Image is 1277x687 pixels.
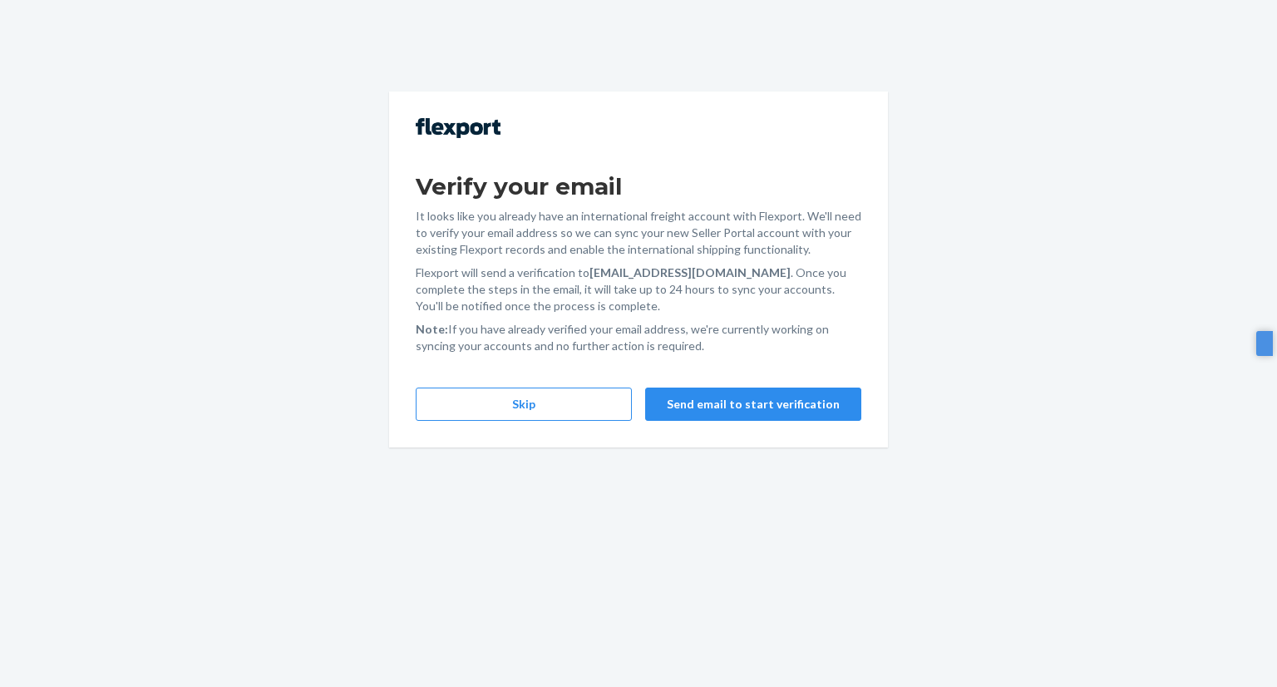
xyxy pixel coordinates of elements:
[416,118,500,138] img: Flexport logo
[645,388,861,421] button: Send email to start verification
[416,321,861,354] p: If you have already verified your email address, we're currently working on syncing your accounts...
[416,322,448,336] strong: Note:
[589,265,791,279] strong: [EMAIL_ADDRESS][DOMAIN_NAME]
[416,171,861,201] h1: Verify your email
[416,208,861,258] p: It looks like you already have an international freight account with Flexport. We'll need to veri...
[416,264,861,314] p: Flexport will send a verification to . Once you complete the steps in the email, it will take up ...
[416,388,632,421] button: Skip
